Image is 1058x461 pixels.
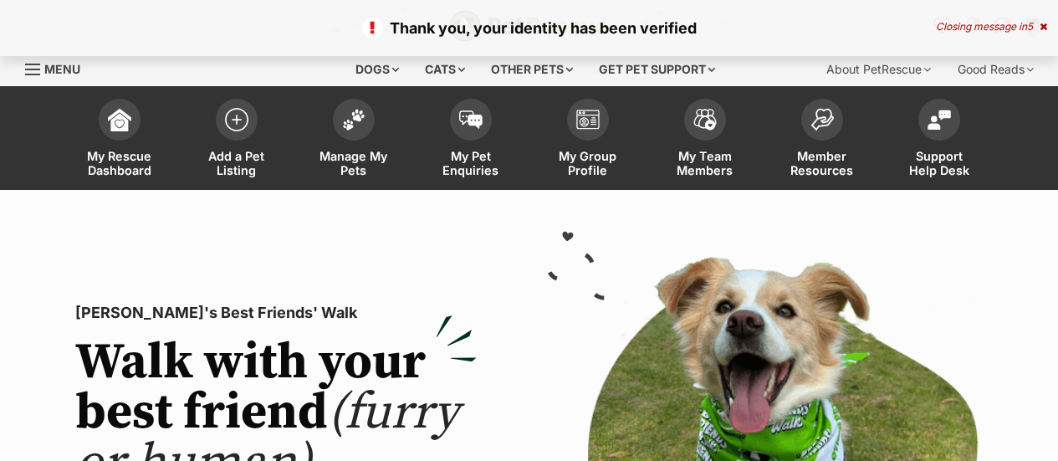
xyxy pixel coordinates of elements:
[587,53,727,86] div: Get pet support
[459,110,483,129] img: pet-enquiries-icon-7e3ad2cf08bfb03b45e93fb7055b45f3efa6380592205ae92323e6603595dc1f.svg
[550,149,626,177] span: My Group Profile
[881,90,998,190] a: Support Help Desk
[199,149,274,177] span: Add a Pet Listing
[902,149,977,177] span: Support Help Desk
[815,53,943,86] div: About PetRescue
[44,62,80,76] span: Menu
[479,53,585,86] div: Other pets
[576,110,600,130] img: group-profile-icon-3fa3cf56718a62981997c0bc7e787c4b2cf8bcc04b72c1350f741eb67cf2f40e.svg
[342,109,365,131] img: manage-my-pets-icon-02211641906a0b7f246fdf0571729dbe1e7629f14944591b6c1af311fb30b64b.svg
[667,149,743,177] span: My Team Members
[647,90,764,190] a: My Team Members
[810,108,834,131] img: member-resources-icon-8e73f808a243e03378d46382f2149f9095a855e16c252ad45f914b54edf8863c.svg
[412,90,529,190] a: My Pet Enquiries
[529,90,647,190] a: My Group Profile
[108,108,131,131] img: dashboard-icon-eb2f2d2d3e046f16d808141f083e7271f6b2e854fb5c12c21221c1fb7104beca.svg
[764,90,881,190] a: Member Resources
[693,109,717,131] img: team-members-icon-5396bd8760b3fe7c0b43da4ab00e1e3bb1a5d9ba89233759b79545d2d3fc5d0d.svg
[785,149,860,177] span: Member Resources
[413,53,477,86] div: Cats
[25,53,92,83] a: Menu
[928,110,951,130] img: help-desk-icon-fdf02630f3aa405de69fd3d07c3f3aa587a6932b1a1747fa1d2bba05be0121f9.svg
[82,149,157,177] span: My Rescue Dashboard
[75,301,477,325] p: [PERSON_NAME]'s Best Friends' Walk
[316,149,391,177] span: Manage My Pets
[225,108,248,131] img: add-pet-listing-icon-0afa8454b4691262ce3f59096e99ab1cd57d4a30225e0717b998d2c9b9846f56.svg
[344,53,411,86] div: Dogs
[295,90,412,190] a: Manage My Pets
[433,149,509,177] span: My Pet Enquiries
[178,90,295,190] a: Add a Pet Listing
[946,53,1045,86] div: Good Reads
[61,90,178,190] a: My Rescue Dashboard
